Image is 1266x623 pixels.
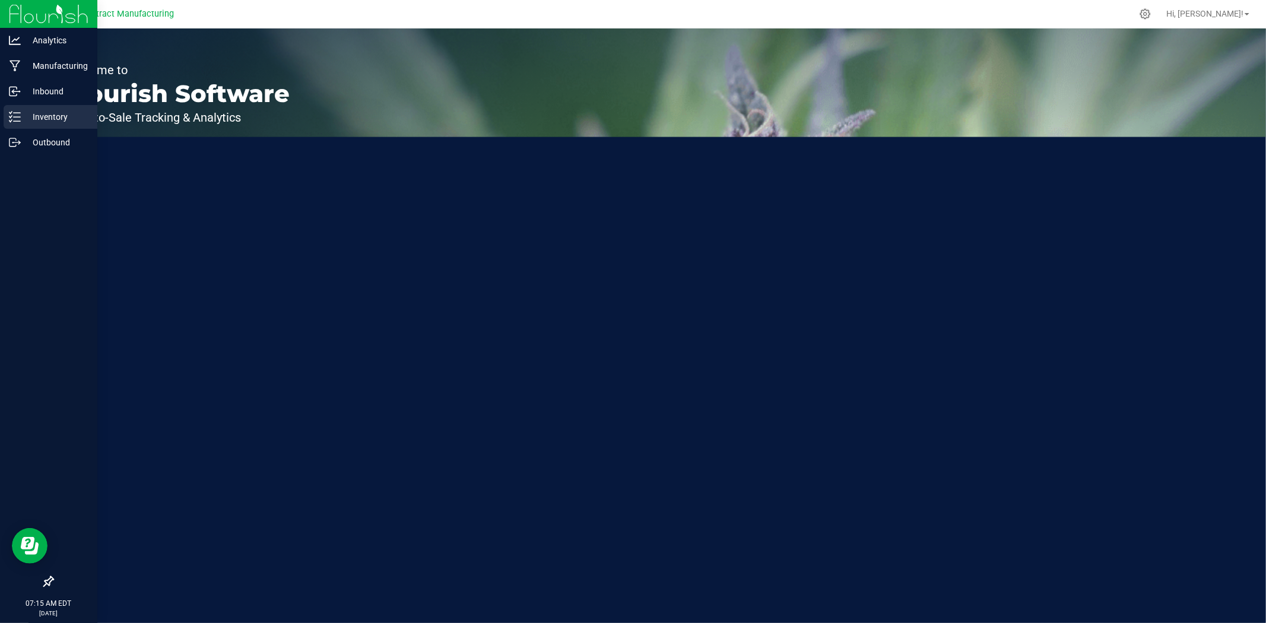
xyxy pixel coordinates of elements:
iframe: Resource center [12,528,47,564]
p: Manufacturing [21,59,92,73]
p: Seed-to-Sale Tracking & Analytics [64,112,290,123]
p: Welcome to [64,64,290,76]
inline-svg: Analytics [9,34,21,46]
inline-svg: Inbound [9,85,21,97]
p: Analytics [21,33,92,47]
p: Inbound [21,84,92,98]
div: Manage settings [1138,8,1153,20]
inline-svg: Manufacturing [9,60,21,72]
p: [DATE] [5,609,92,618]
span: Hi, [PERSON_NAME]! [1166,9,1243,18]
p: 07:15 AM EDT [5,598,92,609]
inline-svg: Inventory [9,111,21,123]
span: CT Contract Manufacturing [68,9,174,19]
p: Inventory [21,110,92,124]
inline-svg: Outbound [9,136,21,148]
p: Flourish Software [64,82,290,106]
p: Outbound [21,135,92,150]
